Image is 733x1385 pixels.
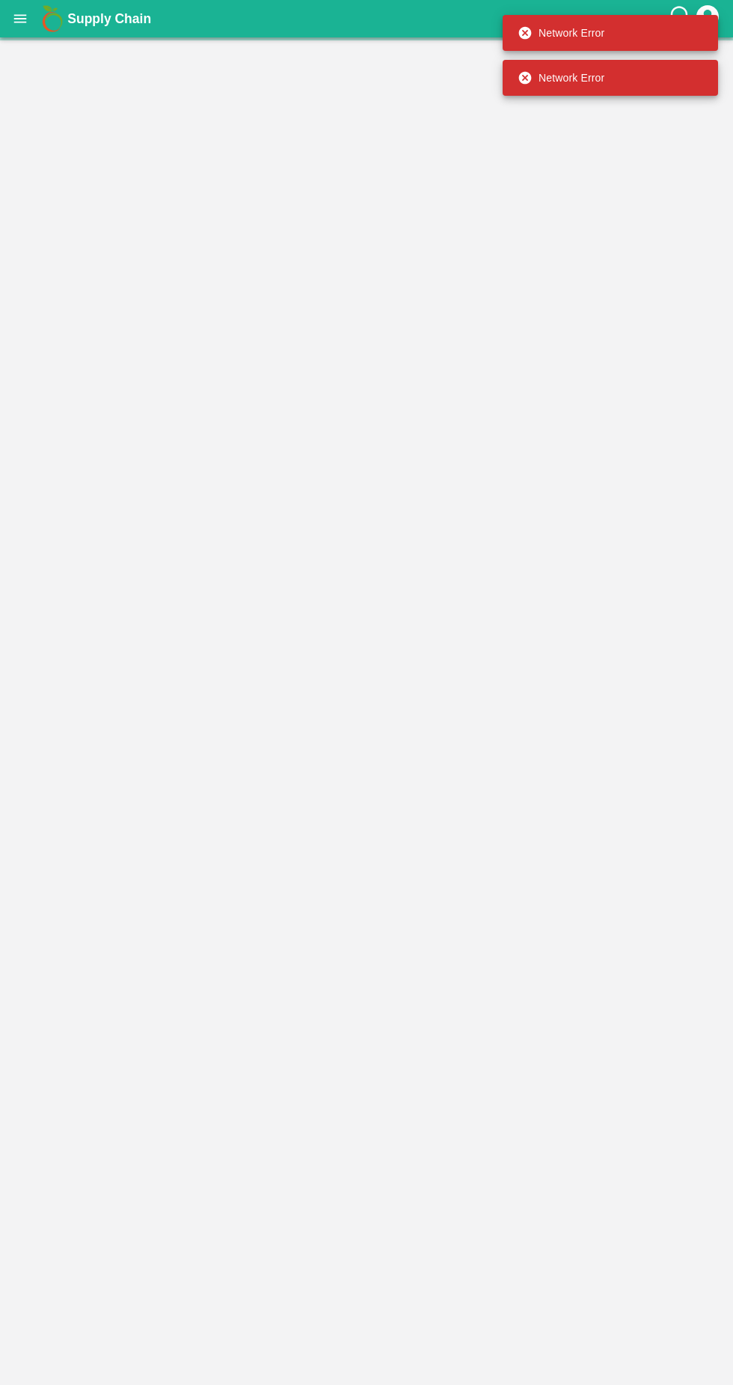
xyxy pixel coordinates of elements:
img: logo [37,4,67,34]
div: Network Error [518,64,604,91]
div: customer-support [668,5,694,32]
a: Supply Chain [67,8,668,29]
div: account of current user [694,3,721,34]
button: open drawer [3,1,37,36]
b: Supply Chain [67,11,151,26]
div: Network Error [518,19,604,46]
